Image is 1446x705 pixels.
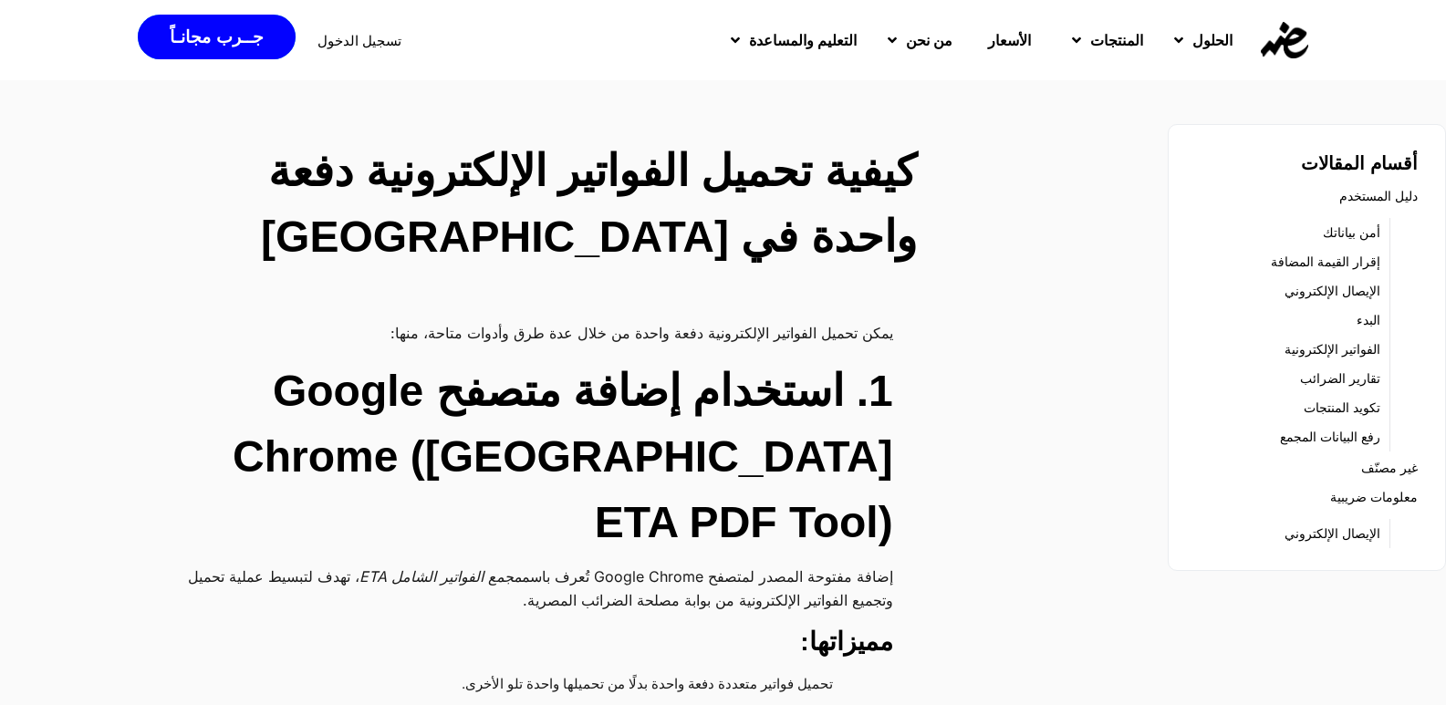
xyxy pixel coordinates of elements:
[1361,455,1418,481] a: غير مصنّف
[1339,183,1418,209] a: دليل المستخدم
[1271,249,1380,275] a: إقرار القيمة المضافة
[869,16,965,64] a: من نحن
[1300,366,1380,391] a: تقارير الضرائب
[176,139,917,270] h2: كيفية تحميل الفواتير الإلكترونية دفعة واحدة في [GEOGRAPHIC_DATA]
[1285,521,1380,546] a: الإيصال الإلكتروني
[749,29,857,51] span: التعليم والمساعدة
[988,29,1031,51] span: الأسعار
[359,567,522,586] em: مجمع الفواتير الشامل ETA
[1192,29,1233,51] span: الحلول
[1054,16,1156,64] a: المنتجات
[1090,29,1143,51] span: المنتجات
[1330,484,1418,510] a: معلومات ضريبية
[172,668,857,703] li: تحميل فواتير متعددة دفعة واحدة بدلًا من تحميلها واحدة تلو الأخرى.
[965,16,1054,64] a: الأسعار
[154,626,893,658] h3: مميزاتها:
[1323,220,1380,245] a: أمن بياناتك
[713,16,869,64] a: التعليم والمساعدة
[1285,278,1380,304] a: الإيصال الإلكتروني
[138,15,295,59] a: جــرب مجانـاً
[1261,22,1308,58] img: eDariba
[154,565,893,612] p: إضافة مفتوحة المصدر لمتصفح Google Chrome تُعرف باسم ، تهدف لتبسيط عملية تحميل وتجميع الفواتير الإ...
[1301,153,1418,173] strong: أقسام المقالات
[1304,395,1380,420] a: تكويد المنتجات
[906,29,952,51] span: من نحن
[170,28,263,46] span: جــرب مجانـاً
[1357,307,1380,333] a: البدء
[317,34,401,47] a: تسجيل الدخول
[1285,337,1380,362] a: الفواتير الإلكترونية
[1280,424,1380,450] a: رفع البيانات المجمع
[154,321,893,345] p: يمكن تحميل الفواتير الإلكترونية دفعة واحدة من خلال عدة طرق وأدوات متاحة، منها:
[154,358,893,555] h2: 1. استخدام إضافة متصفح Google Chrome ([GEOGRAPHIC_DATA] ETA PDF Tool)
[1156,16,1245,64] a: الحلول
